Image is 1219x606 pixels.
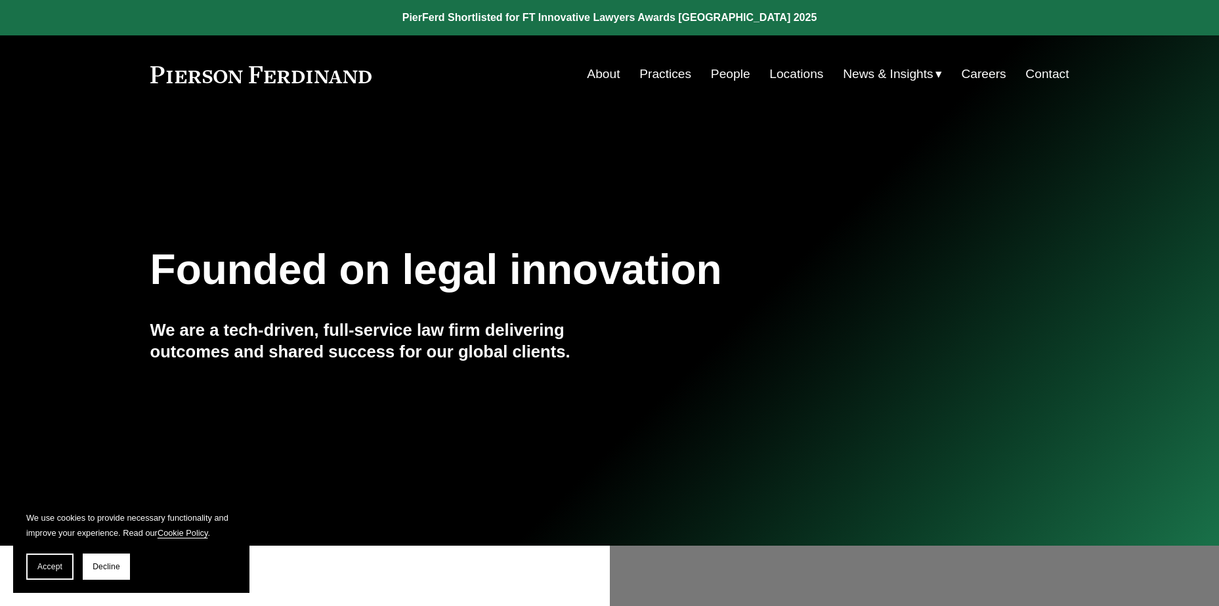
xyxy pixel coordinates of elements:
a: Cookie Policy [158,528,208,538]
h4: We are a tech-driven, full-service law firm delivering outcomes and shared success for our global... [150,319,610,362]
a: About [587,62,620,87]
span: News & Insights [843,63,933,86]
button: Decline [83,554,130,580]
span: Accept [37,562,62,571]
a: folder dropdown [843,62,942,87]
a: Practices [639,62,691,87]
section: Cookie banner [13,497,249,593]
h1: Founded on legal innovation [150,246,916,294]
a: Contact [1025,62,1069,87]
a: People [711,62,750,87]
p: We use cookies to provide necessary functionality and improve your experience. Read our . [26,510,236,540]
span: Decline [93,562,120,571]
button: Accept [26,554,74,580]
a: Locations [769,62,823,87]
a: Careers [961,62,1006,87]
